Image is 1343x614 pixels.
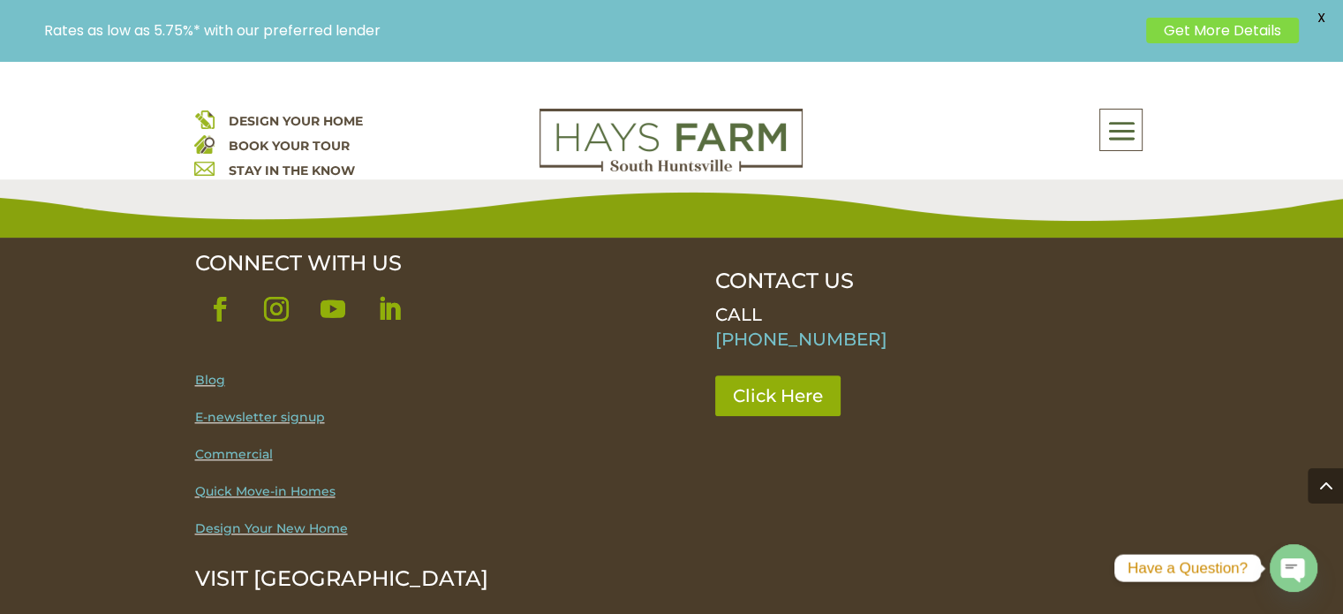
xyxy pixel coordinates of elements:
[44,22,1137,39] p: Rates as low as 5.75%* with our preferred lender
[539,109,803,172] img: Logo
[228,163,354,178] a: STAY IN THE KNOW
[194,133,215,154] img: book your home tour
[252,284,301,334] a: Follow on Instagram
[715,329,887,350] a: [PHONE_NUMBER]
[715,375,841,416] a: Click Here
[1308,4,1334,31] span: X
[365,284,414,334] a: Follow on LinkedIn
[539,160,803,176] a: hays farm homes huntsville development
[194,109,215,129] img: design your home
[715,269,1130,293] p: CONTACT US
[195,372,225,388] a: Blog
[195,409,325,425] a: E-newsletter signup
[195,483,336,499] a: Quick Move-in Homes
[195,284,245,334] a: Follow on Facebook
[195,446,273,462] a: Commercial
[228,113,362,129] a: DESIGN YOUR HOME
[1146,18,1299,43] a: Get More Details
[715,304,762,325] span: CALL
[195,251,645,276] div: CONNECT WITH US
[228,138,349,154] a: BOOK YOUR TOUR
[195,566,645,591] p: VISIT [GEOGRAPHIC_DATA]
[308,284,358,334] a: Follow on Youtube
[195,520,348,536] a: Design Your New Home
